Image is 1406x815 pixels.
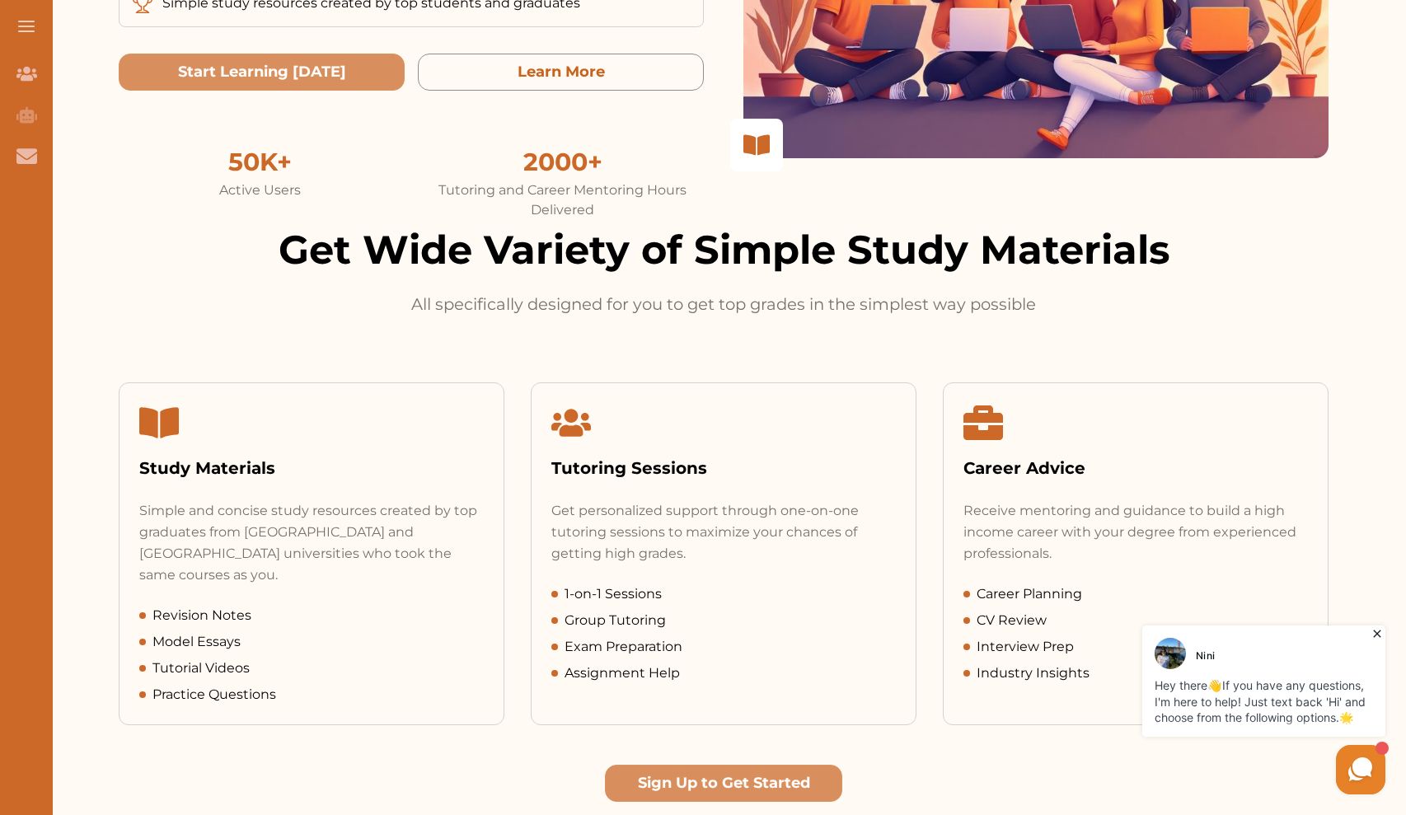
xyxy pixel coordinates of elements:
span: Revision Notes [152,606,251,625]
div: Study Materials [139,456,484,480]
span: Model Essays [152,632,241,652]
div: Career Advice [963,456,1308,480]
button: Sign Up to Get Started [605,765,842,802]
span: Career Planning [977,584,1082,604]
div: Tutoring Sessions [551,456,896,480]
span: Exam Preparation [565,637,682,657]
p: All specifically designed for you to get top grades in the simplest way possible [407,293,1040,316]
button: Learn More [418,54,704,91]
div: Tutoring and Career Mentoring Hours Delivered [421,180,704,220]
h2: Get Wide Variety of Simple Study Materials [119,220,1329,279]
span: CV Review [977,611,1047,630]
button: Start Learning Today [119,54,405,91]
span: Interview Prep [977,637,1074,657]
span: Industry Insights [977,663,1090,683]
span: Assignment Help [565,663,680,683]
span: 1-on-1 Sessions [565,584,662,604]
span: Tutorial Videos [152,658,250,678]
div: Simple and concise study resources created by top graduates from [GEOGRAPHIC_DATA] and [GEOGRAPHI... [139,500,484,586]
span: Practice Questions [152,685,276,705]
div: Active Users [119,180,401,200]
div: Get personalized support through one-on-one tutoring sessions to maximize your chances of getting... [551,500,896,564]
div: 50K+ [119,143,401,180]
span: Group Tutoring [565,611,666,630]
iframe: HelpCrunch [1010,621,1390,799]
div: Receive mentoring and guidance to build a high income career with your degree from experienced pr... [963,500,1308,564]
div: 2000+ [421,143,704,180]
